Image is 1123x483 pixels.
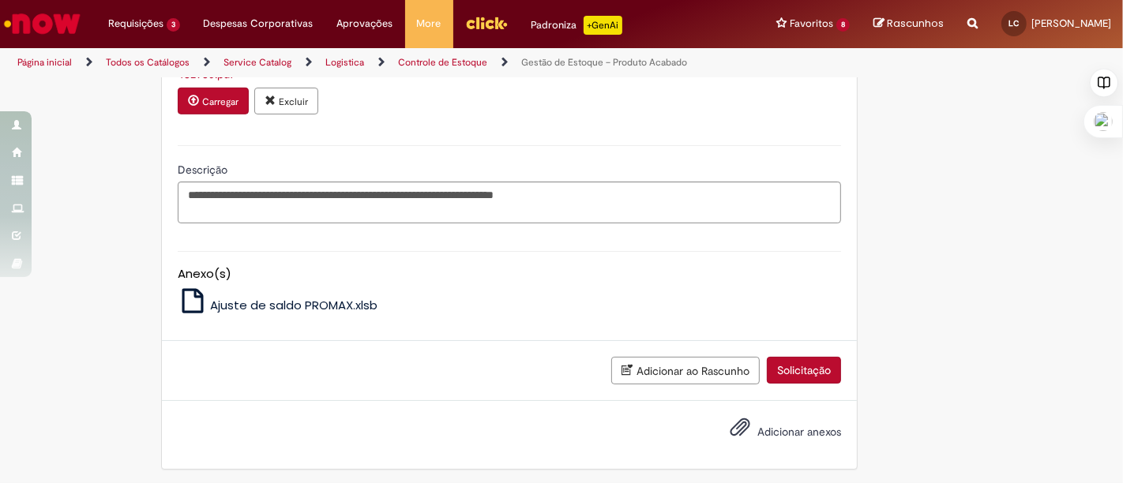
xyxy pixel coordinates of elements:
textarea: Descrição [178,182,841,223]
button: Carregar anexo de Danfe da nota fiscal de devolução Required [178,88,249,114]
ul: Trilhas de página [12,48,737,77]
button: Excluir anexo 482936.pdf [254,88,318,114]
a: Gestão de Estoque – Produto Acabado [521,56,687,69]
a: Logistica [325,56,364,69]
span: Favoritos [790,16,833,32]
span: Rascunhos [887,16,944,31]
a: Service Catalog [223,56,291,69]
a: Rascunhos [873,17,944,32]
span: Ajuste de saldo PROMAX.xlsb [210,297,377,313]
h5: Anexo(s) [178,268,841,281]
span: 8 [836,18,850,32]
span: Adicionar anexos [757,425,841,439]
span: Aprovações [337,16,393,32]
button: Adicionar ao Rascunho [611,357,760,384]
img: ServiceNow [2,8,83,39]
small: Carregar [202,95,238,108]
img: click_logo_yellow_360x200.png [465,11,508,35]
span: 3 [167,18,180,32]
a: Ajuste de saldo PROMAX.xlsb [178,297,378,313]
p: +GenAi [584,16,622,35]
div: Padroniza [531,16,622,35]
button: Adicionar anexos [726,413,754,449]
small: Excluir [279,95,308,108]
span: [PERSON_NAME] [1031,17,1111,30]
span: Descrição [178,163,231,177]
button: Solicitação [767,357,841,384]
span: Requisições [108,16,163,32]
span: More [417,16,441,32]
a: Controle de Estoque [398,56,487,69]
span: Despesas Corporativas [204,16,314,32]
a: Todos os Catálogos [106,56,190,69]
span: LC [1009,18,1020,28]
a: Página inicial [17,56,72,69]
